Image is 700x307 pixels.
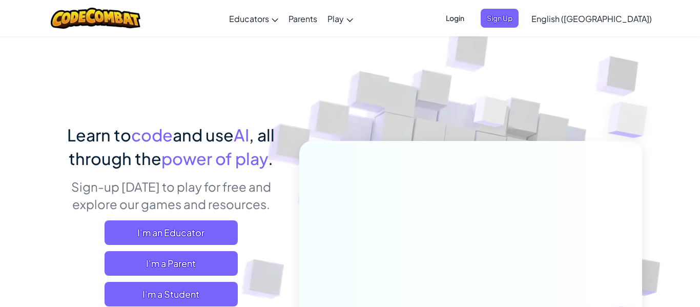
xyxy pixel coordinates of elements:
span: English ([GEOGRAPHIC_DATA]) [531,13,652,24]
span: Play [327,13,344,24]
span: code [131,125,173,145]
button: Sign Up [481,9,519,28]
span: AI [234,125,249,145]
img: CodeCombat logo [51,8,140,29]
button: I'm a Student [105,282,238,306]
a: Play [322,5,358,32]
a: I'm a Parent [105,251,238,276]
img: Overlap cubes [587,77,676,163]
a: English ([GEOGRAPHIC_DATA]) [526,5,657,32]
span: Learn to [67,125,131,145]
span: Educators [229,13,269,24]
a: Parents [283,5,322,32]
span: . [268,148,273,169]
span: and use [173,125,234,145]
span: power of play [161,148,268,169]
a: I'm an Educator [105,220,238,245]
p: Sign-up [DATE] to play for free and explore our games and resources. [58,178,284,213]
img: Overlap cubes [455,76,528,153]
a: Educators [224,5,283,32]
button: Login [440,9,470,28]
